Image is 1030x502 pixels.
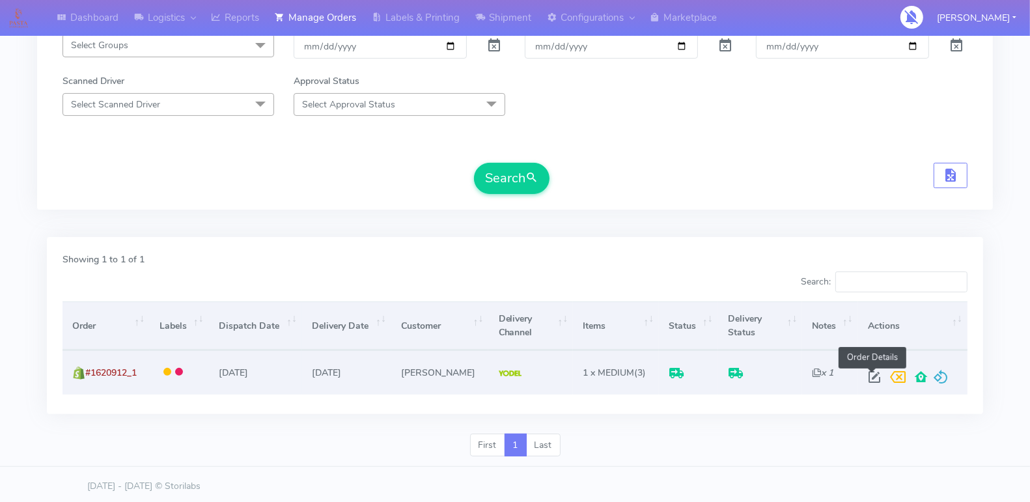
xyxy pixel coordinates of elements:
span: #1620912_1 [85,367,137,379]
i: x 1 [813,367,834,379]
th: Delivery Status: activate to sort column ascending [718,301,803,350]
th: Status: activate to sort column ascending [659,301,717,350]
th: Dispatch Date: activate to sort column ascending [208,301,301,350]
img: shopify.png [72,367,85,380]
label: Showing 1 to 1 of 1 [63,253,145,266]
th: Actions: activate to sort column ascending [858,301,967,350]
label: Scanned Driver [63,74,124,88]
td: [DATE] [208,350,301,394]
td: [PERSON_NAME] [391,350,489,394]
th: Labels: activate to sort column ascending [150,301,208,350]
label: Search: [801,272,967,292]
img: Yodel [499,370,522,377]
button: [PERSON_NAME] [927,5,1026,31]
span: Select Scanned Driver [71,98,160,111]
button: Search [474,163,550,194]
th: Delivery Date: activate to sort column ascending [302,301,391,350]
label: Approval Status [294,74,359,88]
span: Select Approval Status [302,98,395,111]
th: Delivery Channel: activate to sort column ascending [488,301,573,350]
span: Select Groups [71,39,128,51]
input: Search: [835,272,967,292]
span: (3) [583,367,646,379]
span: 1 x MEDIUM [583,367,634,379]
a: 1 [505,434,527,457]
th: Order: activate to sort column ascending [63,301,150,350]
th: Customer: activate to sort column ascending [391,301,489,350]
td: [DATE] [302,350,391,394]
th: Notes: activate to sort column ascending [802,301,857,350]
th: Items: activate to sort column ascending [573,301,659,350]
